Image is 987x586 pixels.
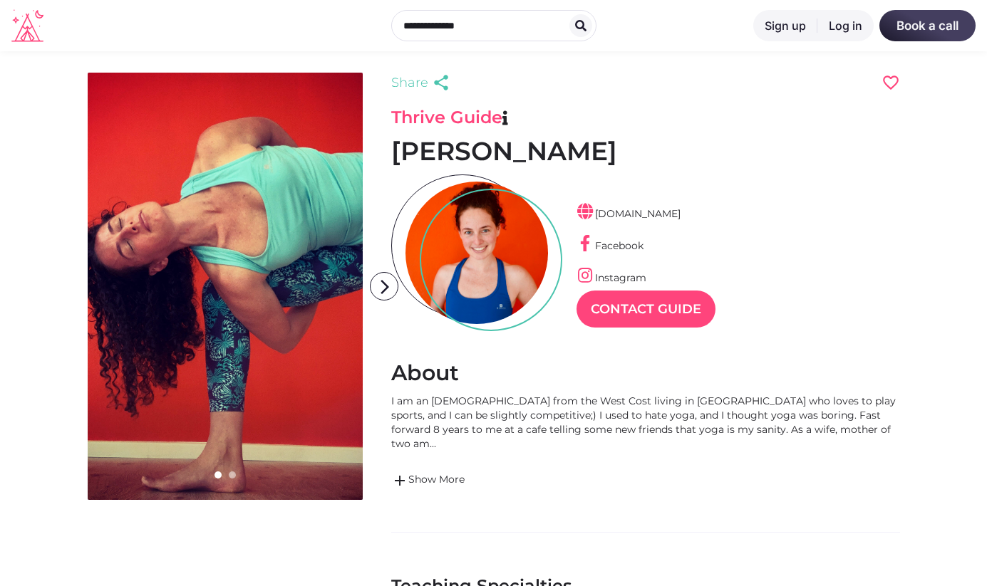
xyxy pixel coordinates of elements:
[391,73,428,93] span: Share
[371,273,399,301] i: arrow_forward_ios
[391,394,900,451] div: I am an [DEMOGRAPHIC_DATA] from the West Cost living in [GEOGRAPHIC_DATA] who loves to play sport...
[391,472,408,489] span: add
[391,360,900,387] h2: About
[391,107,900,128] h3: Thrive Guide
[577,239,644,252] a: Facebook
[391,135,900,167] h1: [PERSON_NAME]
[879,10,976,41] a: Book a call
[391,73,454,93] a: Share
[391,472,900,489] a: addShow More
[817,10,874,41] a: Log in
[577,291,715,328] a: Contact Guide
[577,271,646,284] a: Instagram
[753,10,817,41] a: Sign up
[577,207,681,220] a: [DOMAIN_NAME]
